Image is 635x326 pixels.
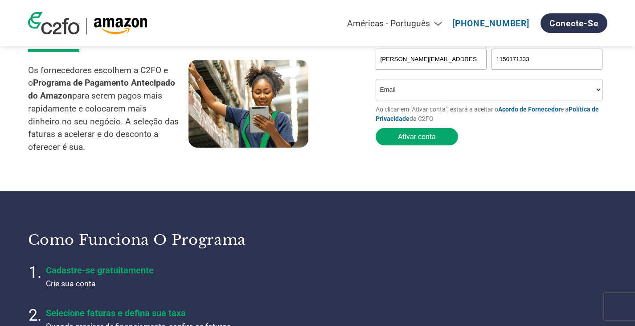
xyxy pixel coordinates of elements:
[28,231,307,249] h3: Como funciona o programa
[376,128,458,145] button: Ativar conta
[28,78,175,101] strong: Programa de Pagamento Antecipado do Amazon
[492,49,603,70] input: Telefone*
[188,60,308,148] img: supply chain worker
[376,70,487,75] div: Inavlid Email Address
[46,308,269,318] h4: Selecione faturas e defina sua taxa
[94,18,147,34] img: Amazon
[376,49,487,70] input: Invalid Email format
[46,278,269,289] p: Crie sua conta
[46,265,269,276] h4: Cadastre-se gratuitamente
[498,106,561,113] a: Acordo de Fornecedor
[492,70,603,75] div: Inavlid Phone Number
[28,12,80,34] img: c2fo logo
[541,13,607,33] a: Conecte-se
[376,105,607,124] p: Ao clicar em "Ativar conta", estará a aceitar o e a da C2FO
[28,64,188,154] p: Os fornecedores escolhem a C2FO e o para serem pagos mais rapidamente e colocarem mais dinheiro n...
[452,18,529,29] a: [PHONE_NUMBER]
